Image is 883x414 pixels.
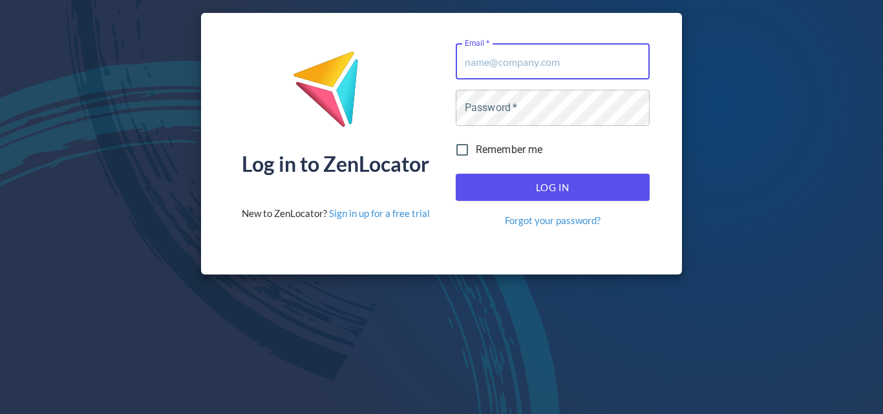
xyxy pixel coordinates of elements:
span: Log In [470,179,635,196]
a: Sign in up for a free trial [329,207,430,219]
div: Log in to ZenLocator [242,154,429,174]
input: name@company.com [456,43,650,79]
a: Forgot your password? [505,214,601,227]
img: ZenLocator [292,50,379,138]
span: Remember me [476,142,543,158]
div: New to ZenLocator? [242,207,430,220]
button: Log In [456,174,650,201]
